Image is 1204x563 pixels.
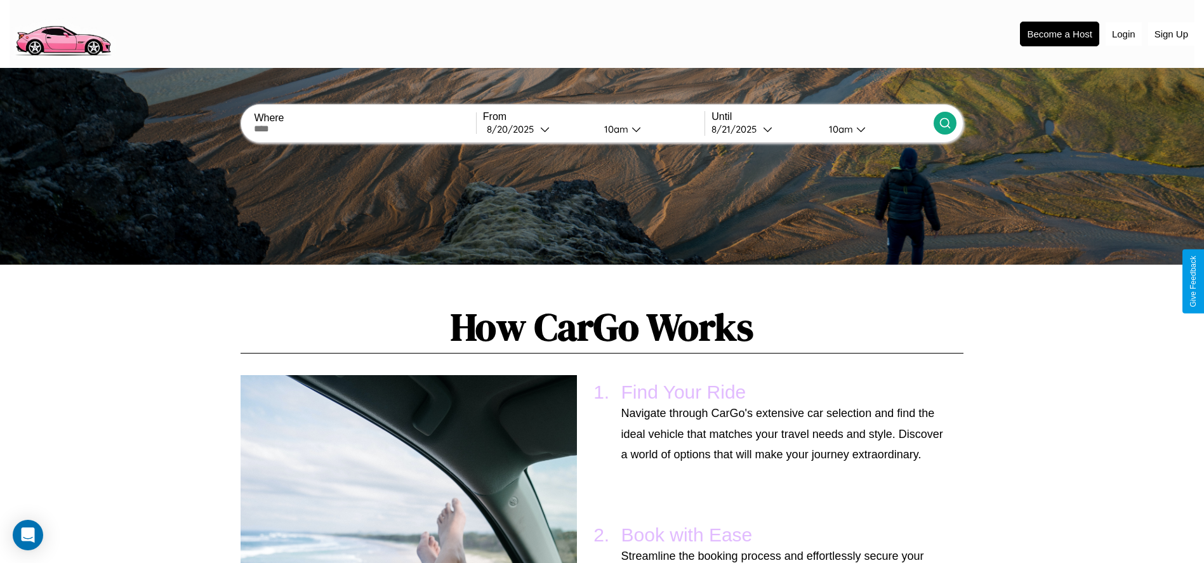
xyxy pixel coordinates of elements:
[487,123,540,135] div: 8 / 20 / 2025
[598,123,632,135] div: 10am
[483,111,705,123] label: From
[1106,22,1142,46] button: Login
[1148,22,1194,46] button: Sign Up
[594,123,705,136] button: 10am
[819,123,934,136] button: 10am
[823,123,856,135] div: 10am
[10,6,116,59] img: logo
[711,123,763,135] div: 8 / 21 / 2025
[1020,22,1099,46] button: Become a Host
[13,520,43,550] div: Open Intercom Messenger
[1189,256,1198,307] div: Give Feedback
[621,403,944,465] p: Navigate through CarGo's extensive car selection and find the ideal vehicle that matches your tra...
[254,112,475,124] label: Where
[615,375,951,471] li: Find Your Ride
[483,123,594,136] button: 8/20/2025
[711,111,933,123] label: Until
[241,301,963,354] h1: How CarGo Works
